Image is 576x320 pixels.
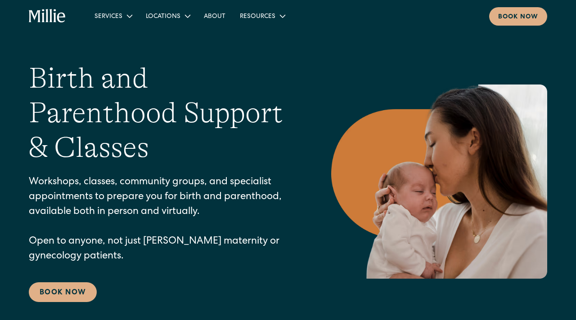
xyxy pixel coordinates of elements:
[498,13,538,22] div: Book now
[489,7,547,26] a: Book now
[94,12,122,22] div: Services
[139,9,197,23] div: Locations
[29,9,66,23] a: home
[29,61,295,164] h1: Birth and Parenthood Support & Classes
[197,9,233,23] a: About
[331,84,547,278] img: Mother kissing her newborn on the forehead, capturing a peaceful moment of love and connection in...
[29,282,97,302] a: Book Now
[146,12,180,22] div: Locations
[87,9,139,23] div: Services
[240,12,275,22] div: Resources
[29,175,295,264] p: Workshops, classes, community groups, and specialist appointments to prepare you for birth and pa...
[233,9,292,23] div: Resources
